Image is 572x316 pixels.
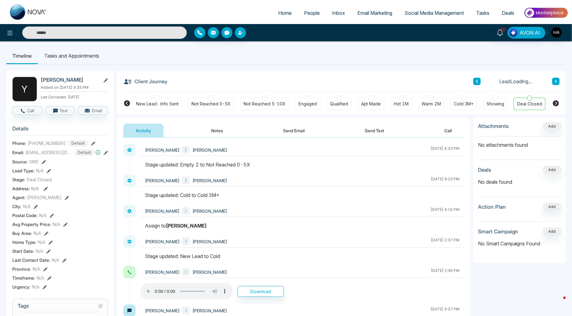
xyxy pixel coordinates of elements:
button: Notes [199,124,235,137]
li: Timeline [6,47,38,64]
div: [DATE] 2:36 PM [431,268,459,276]
p: No deals found [478,178,561,186]
div: [DATE] 9:37 PM [430,306,459,314]
div: [DATE] 6:23 PM [431,176,459,184]
div: Showing [487,101,504,107]
span: City : [12,203,22,210]
span: [PERSON_NAME] [145,208,179,214]
span: N/A [34,230,41,236]
div: Y [12,77,37,101]
button: AVON AI [508,27,545,39]
div: [DATE] 2:37 PM [431,237,459,245]
img: User Avatar [551,27,562,38]
div: Apt Made [361,101,381,107]
h3: Client Journey [123,77,167,86]
span: Agent: [12,194,26,201]
h3: Details [12,125,108,135]
a: People [298,7,326,19]
span: [PERSON_NAME] [145,177,179,184]
span: People [304,10,320,16]
h3: Smart Campaign [478,228,518,235]
span: Inbox [332,10,345,16]
button: Email [78,106,108,115]
span: N/A [36,248,43,254]
span: N/A [32,284,39,290]
button: Text [45,106,75,115]
span: Source: [12,158,28,165]
a: Tasks [470,7,496,19]
span: 10+ [500,27,506,32]
span: Province : [12,266,31,272]
a: Social Media Management [398,7,470,19]
div: Not Reached 0-5X [191,101,231,107]
span: Add [543,123,561,129]
span: [PERSON_NAME] [145,269,179,275]
button: Add [543,203,561,211]
span: N/A [23,203,31,210]
span: Home Type : [12,239,36,245]
iframe: Intercom live chat [551,295,566,310]
img: Nova CRM Logo [10,4,47,20]
h3: Action Plan [478,204,506,210]
span: Timeframe : [12,275,35,281]
button: Activity [123,124,163,137]
button: Download [238,286,284,297]
span: [PERSON_NAME] [27,194,62,201]
div: New Lead- Info Sent [136,101,179,107]
span: Home [278,10,292,16]
div: Engaged [298,101,317,107]
span: Email Marketing [357,10,392,16]
span: Email: [12,149,24,156]
span: AVON AI [520,29,540,36]
span: Avg Property Price : [12,221,51,228]
span: N/A [52,257,59,263]
div: Cold 3M+ [454,101,474,107]
h2: [PERSON_NAME] [41,77,98,83]
span: Social Media Management [405,10,464,16]
li: Tasks and Appointments [38,47,105,64]
span: Deal Closed [27,176,52,183]
span: [EMAIL_ADDRESS][DOMAIN_NAME] [26,149,72,156]
span: Lead Type: [12,167,35,174]
span: [PERSON_NAME] [192,208,227,214]
span: N/A [31,186,39,191]
button: Add [543,228,561,235]
p: Last Connected: [DATE] [41,93,108,100]
span: Start Date : [12,248,34,254]
span: Urgency : [12,284,31,290]
span: [PERSON_NAME] [192,147,227,153]
p: No attachments found [478,137,561,149]
p: No Smart Campaigns Found [478,240,561,247]
div: Not Reached 5-10X [244,101,286,107]
span: N/A [53,221,60,228]
span: N/A [39,212,47,219]
h3: Attachments [478,123,509,129]
span: [PERSON_NAME] [145,307,179,314]
button: Send Text [352,124,397,137]
h3: Deals [478,167,491,173]
span: [PERSON_NAME] [192,269,227,275]
a: 10+ [493,27,508,38]
img: Market-place.gif [524,6,568,20]
span: [PERSON_NAME] [192,177,227,184]
span: [PERSON_NAME] [192,238,227,245]
span: Last Contact Date : [12,257,50,263]
span: Default [68,140,88,147]
img: Lead Flow [509,28,518,37]
span: [PERSON_NAME] [145,147,179,153]
span: Lead Loading... [500,78,532,85]
span: Tasks [476,10,489,16]
div: [DATE] 4:10 PM [430,207,459,215]
a: Home [272,7,298,19]
div: Deal Closed [517,101,542,107]
div: Warm 2M [422,101,441,107]
a: Deals [496,7,521,19]
span: N/A [38,239,45,245]
div: Hot 1M [394,101,409,107]
div: Qualified [330,101,348,107]
span: [PERSON_NAME] [192,307,227,314]
div: [DATE] 6:33 PM [430,146,459,154]
span: Address: [12,185,39,192]
button: Add [543,123,561,130]
span: Stage: [12,176,25,183]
